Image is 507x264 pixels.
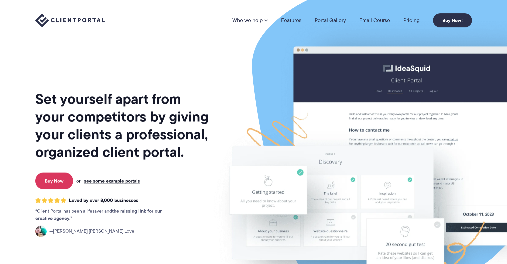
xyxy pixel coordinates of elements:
span: [PERSON_NAME] [PERSON_NAME] Love [49,228,134,235]
a: Who we help [232,18,268,23]
p: Client Portal has been a lifesaver and . [35,208,175,222]
span: Loved by over 8,000 businesses [69,198,138,203]
a: see some example portals [84,178,140,184]
strong: the missing link for our creative agency [35,207,162,222]
span: or [76,178,81,184]
a: Buy Now! [433,13,472,27]
a: Email Course [359,18,390,23]
a: Buy Now [35,173,73,189]
a: Portal Gallery [315,18,346,23]
a: Features [281,18,301,23]
a: Pricing [403,18,420,23]
h1: Set yourself apart from your competitors by giving your clients a professional, organized client ... [35,90,210,161]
